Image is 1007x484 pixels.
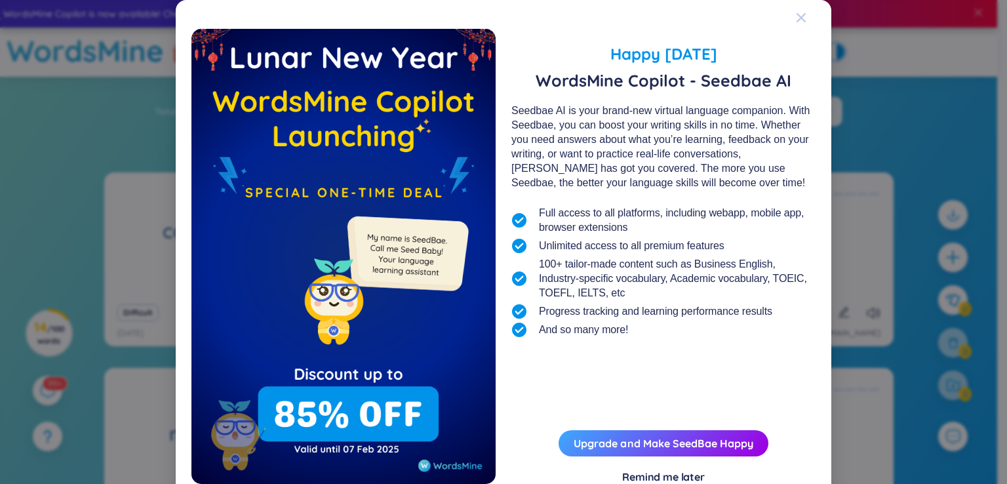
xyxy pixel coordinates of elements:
[191,29,496,484] img: wmFlashDealEmpty.967f2bab.png
[511,71,816,91] span: WordsMine Copilot - Seedbae AI
[574,437,753,450] a: Upgrade and Make SeedBae Happy
[511,104,816,190] div: Seedbae AI is your brand-new virtual language companion. With Seedbae, you can boost your writing...
[539,239,724,253] span: Unlimited access to all premium features
[559,430,768,456] button: Upgrade and Make SeedBae Happy
[511,42,816,66] span: Happy [DATE]
[539,304,772,319] span: Progress tracking and learning performance results
[622,470,705,484] div: Remind me later
[539,206,816,235] span: Full access to all platforms, including webapp, mobile app, browser extensions
[341,190,471,320] img: minionSeedbaeMessage.35ffe99e.png
[539,257,816,300] span: 100+ tailor-made content such as Business English, Industry-specific vocabulary, Academic vocabul...
[539,323,628,337] span: And so many more!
